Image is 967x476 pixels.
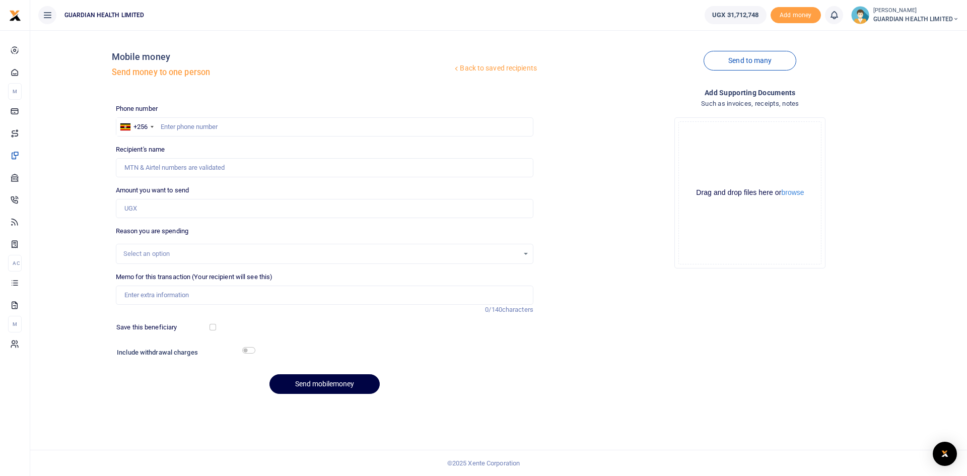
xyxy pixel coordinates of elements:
[116,158,533,177] input: MTN & Airtel numbers are validated
[8,255,22,271] li: Ac
[8,83,22,100] li: M
[116,104,158,114] label: Phone number
[873,15,959,24] span: GUARDIAN HEALTH LIMITED
[116,117,533,137] input: Enter phone number
[781,189,804,196] button: browse
[712,10,758,20] span: UGX 31,712,748
[116,286,533,305] input: Enter extra information
[116,322,177,332] label: Save this beneficiary
[112,51,453,62] h4: Mobile money
[123,249,519,259] div: Select an option
[133,122,148,132] div: +256
[771,7,821,24] span: Add money
[541,87,959,98] h4: Add supporting Documents
[704,51,796,71] a: Send to many
[117,349,250,357] h6: Include withdrawal charges
[771,11,821,18] a: Add money
[116,199,533,218] input: UGX
[705,6,766,24] a: UGX 31,712,748
[8,316,22,332] li: M
[116,145,165,155] label: Recipient's name
[851,6,869,24] img: profile-user
[485,306,502,313] span: 0/140
[116,118,157,136] div: Uganda: +256
[116,185,189,195] label: Amount you want to send
[541,98,959,109] h4: Such as invoices, receipts, notes
[112,67,453,78] h5: Send money to one person
[933,442,957,466] div: Open Intercom Messenger
[502,306,533,313] span: characters
[116,226,188,236] label: Reason you are spending
[60,11,148,20] span: GUARDIAN HEALTH LIMITED
[674,117,825,268] div: File Uploader
[679,188,821,197] div: Drag and drop files here or
[873,7,959,15] small: [PERSON_NAME]
[452,59,537,78] a: Back to saved recipients
[9,11,21,19] a: logo-small logo-large logo-large
[9,10,21,22] img: logo-small
[771,7,821,24] li: Toup your wallet
[701,6,770,24] li: Wallet ballance
[851,6,959,24] a: profile-user [PERSON_NAME] GUARDIAN HEALTH LIMITED
[269,374,380,394] button: Send mobilemoney
[116,272,273,282] label: Memo for this transaction (Your recipient will see this)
